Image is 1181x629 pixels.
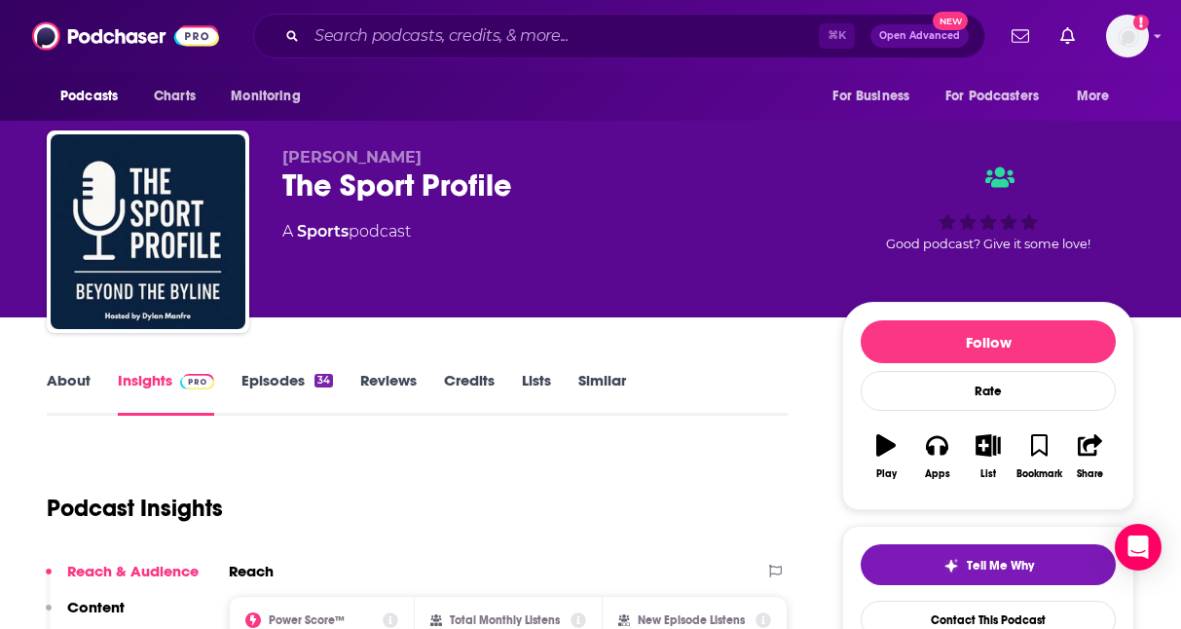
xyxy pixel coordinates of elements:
span: Monitoring [231,83,300,110]
span: Open Advanced [879,31,960,41]
button: Bookmark [1014,422,1064,492]
a: Episodes34 [241,371,333,416]
div: Rate [861,371,1116,411]
a: About [47,371,91,416]
h1: Podcast Insights [47,494,223,523]
div: Open Intercom Messenger [1115,524,1162,571]
span: Charts [154,83,196,110]
a: Lists [522,371,551,416]
a: InsightsPodchaser Pro [118,371,214,416]
button: Follow [861,320,1116,363]
svg: Add a profile image [1133,15,1149,30]
div: Share [1077,468,1103,480]
button: tell me why sparkleTell Me Why [861,544,1116,585]
span: Podcasts [60,83,118,110]
p: Content [67,598,125,616]
h2: New Episode Listens [638,613,745,627]
button: open menu [819,78,934,115]
img: Podchaser Pro [180,374,214,389]
h2: Reach [229,562,274,580]
a: Show notifications dropdown [1052,19,1083,53]
span: For Podcasters [945,83,1039,110]
div: 34 [314,374,333,388]
div: Play [876,468,897,480]
a: Reviews [360,371,417,416]
h2: Power Score™ [269,613,345,627]
img: tell me why sparkle [943,558,959,573]
button: open menu [1063,78,1134,115]
span: For Business [832,83,909,110]
input: Search podcasts, credits, & more... [307,20,819,52]
img: User Profile [1106,15,1149,57]
span: Good podcast? Give it some love! [886,237,1090,251]
button: Reach & Audience [46,562,199,598]
button: Share [1065,422,1116,492]
span: ⌘ K [819,23,855,49]
span: Tell Me Why [967,558,1034,573]
div: Good podcast? Give it some love! [842,148,1134,269]
a: Credits [444,371,495,416]
button: Open AdvancedNew [870,24,969,48]
img: Podchaser - Follow, Share and Rate Podcasts [32,18,219,55]
a: Sports [297,222,349,240]
a: Charts [141,78,207,115]
div: Search podcasts, credits, & more... [253,14,985,58]
button: Show profile menu [1106,15,1149,57]
h2: Total Monthly Listens [450,613,560,627]
button: Apps [911,422,962,492]
button: open menu [217,78,325,115]
button: open menu [933,78,1067,115]
a: Show notifications dropdown [1004,19,1037,53]
button: open menu [47,78,143,115]
span: [PERSON_NAME] [282,148,422,166]
span: More [1077,83,1110,110]
div: Bookmark [1016,468,1062,480]
div: A podcast [282,220,411,243]
img: The Sport Profile [51,134,245,329]
button: Play [861,422,911,492]
button: List [963,422,1014,492]
p: Reach & Audience [67,562,199,580]
span: New [933,12,968,30]
span: Logged in as dkcsports [1106,15,1149,57]
div: Apps [925,468,950,480]
a: Similar [578,371,626,416]
div: List [980,468,996,480]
